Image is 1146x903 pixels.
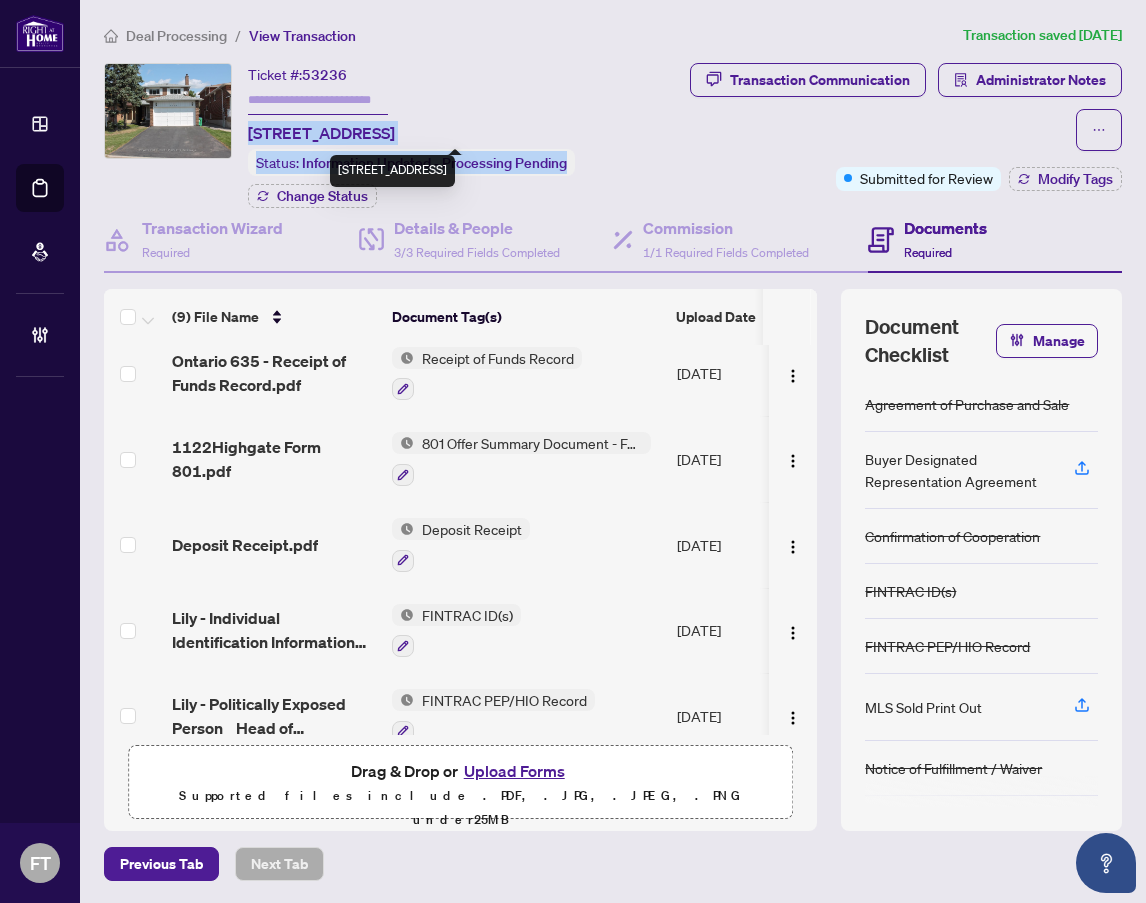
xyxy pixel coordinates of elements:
div: Confirmation of Cooperation [865,525,1040,547]
button: Logo [777,529,809,561]
span: 53236 [302,66,347,84]
span: Manage [1033,325,1085,357]
h4: Details & People [394,216,560,240]
img: logo [16,15,64,52]
img: Logo [785,625,801,641]
img: IMG-W12392127_1.jpg [105,64,231,158]
img: Logo [785,710,801,726]
span: Submitted for Review [860,167,993,189]
span: FT [30,849,51,877]
div: FINTRAC PEP/HIO Record [865,635,1030,657]
img: Status Icon [392,604,414,626]
button: Transaction Communication [690,63,926,97]
td: [DATE] [669,673,805,759]
button: Next Tab [235,847,324,881]
span: ellipsis [1092,123,1106,137]
span: Information Updated - Processing Pending [302,154,567,172]
h4: Documents [904,216,987,240]
th: Upload Date [668,289,804,345]
span: Change Status [277,189,368,203]
button: Logo [777,443,809,475]
div: FINTRAC ID(s) [865,580,956,602]
li: / [235,24,241,47]
button: Manage [996,324,1098,358]
span: Drag & Drop orUpload FormsSupported files include .PDF, .JPG, .JPEG, .PNG under25MB [129,746,792,844]
span: Upload Date [676,306,756,328]
span: home [104,29,118,43]
span: Document Checklist [865,313,996,369]
img: Logo [785,368,801,384]
span: 1/1 Required Fields Completed [643,245,809,260]
img: Logo [785,453,801,469]
div: Agreement of Purchase and Sale [865,393,1069,415]
div: Ticket #: [248,63,347,86]
td: [DATE] [669,502,805,588]
div: MLS Sold Print Out [865,696,982,718]
article: Transaction saved [DATE] [963,24,1122,47]
span: Deposit Receipt.pdf [172,533,318,557]
h4: Transaction Wizard [142,216,283,240]
span: 3/3 Required Fields Completed [394,245,560,260]
span: Drag & Drop or [351,758,571,784]
p: Supported files include .PDF, .JPG, .JPEG, .PNG under 25 MB [141,784,780,832]
span: Deal Processing [126,27,227,45]
span: Required [904,245,952,260]
button: Change Status [248,184,377,208]
th: (9) File Name [164,289,384,345]
img: Status Icon [392,518,414,540]
span: View Transaction [249,27,356,45]
span: 801 Offer Summary Document - For use with Agreement of Purchase and Sale [414,432,651,454]
span: Receipt of Funds Record [414,347,582,369]
button: Logo [777,357,809,389]
div: Status: [248,149,575,176]
button: Logo [777,700,809,732]
td: [DATE] [669,416,805,502]
div: Notice of Fulfillment / Waiver [865,757,1042,779]
span: solution [954,73,968,87]
img: Status Icon [392,347,414,369]
th: Document Tag(s) [384,289,668,345]
span: Deposit Receipt [414,518,530,540]
span: FINTRAC ID(s) [414,604,521,626]
button: Status Icon801 Offer Summary Document - For use with Agreement of Purchase and Sale [392,432,651,486]
img: Logo [785,539,801,555]
button: Upload Forms [458,758,571,784]
span: Required [142,245,190,260]
button: Status IconDeposit Receipt [392,518,530,572]
div: Buyer Designated Representation Agreement [865,448,1050,492]
button: Logo [777,614,809,646]
span: Lily - Politically Exposed Person _ Head of International Organization Checklist _ Record.pdf [172,692,376,740]
h4: Commission [643,216,809,240]
span: 1122Highgate Form 801.pdf [172,435,376,483]
div: Transaction Communication [730,64,910,96]
td: [DATE] [669,588,805,674]
button: Modify Tags [1009,167,1122,191]
span: Ontario 635 - Receipt of Funds Record.pdf [172,349,376,397]
button: Previous Tab [104,847,219,881]
button: Status IconReceipt of Funds Record [392,347,582,401]
span: Previous Tab [120,848,203,880]
span: Modify Tags [1038,172,1113,186]
span: Lily - Individual Identification Information Record.pdf [172,606,376,654]
button: Administrator Notes [938,63,1122,97]
td: [DATE] [669,331,805,417]
img: Status Icon [392,432,414,454]
span: Administrator Notes [976,64,1106,96]
img: Status Icon [392,689,414,711]
button: Status IconFINTRAC ID(s) [392,604,521,658]
button: Open asap [1076,833,1136,893]
button: Status IconFINTRAC PEP/HIO Record [392,689,595,743]
span: FINTRAC PEP/HIO Record [414,689,595,711]
span: (9) File Name [172,306,259,328]
span: [STREET_ADDRESS] [248,121,395,145]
